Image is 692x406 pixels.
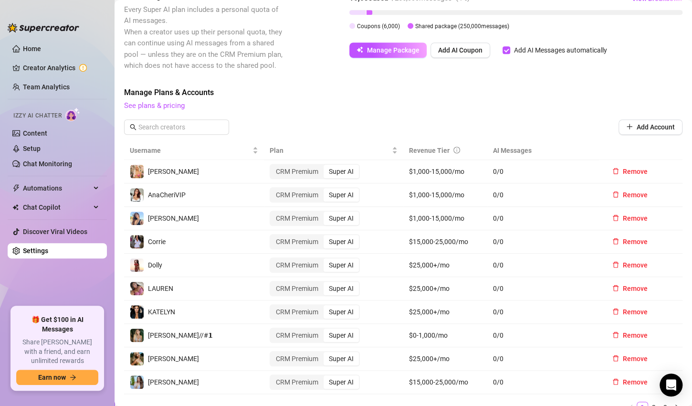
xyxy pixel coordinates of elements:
span: Dolly [148,261,162,269]
td: $1,000-15,000/mo [403,160,487,183]
span: Remove [623,331,648,339]
div: segmented control [270,234,360,249]
a: See plans & pricing [124,101,185,110]
div: CRM Premium [271,165,324,178]
span: Remove [623,191,648,199]
div: Super AI [324,212,359,225]
td: $25,000+/mo [403,300,487,324]
span: 0 / 0 [493,190,593,200]
a: Discover Viral Videos [23,228,87,235]
td: $15,000-25,000/mo [403,230,487,254]
span: plus [626,123,633,130]
div: Super AI [324,352,359,365]
span: [PERSON_NAME] [148,168,199,175]
span: 0 / 0 [493,260,593,270]
img: Gracie [130,375,144,389]
img: Anthia [130,165,144,178]
img: Chat Copilot [12,204,19,211]
span: [PERSON_NAME] [148,214,199,222]
span: 0 / 0 [493,330,593,341]
span: Add AI Coupon [438,46,482,54]
span: Corrie [148,238,166,246]
span: Izzy AI Chatter [13,111,62,120]
div: Super AI [324,188,359,202]
span: 0 / 0 [493,283,593,294]
span: Plan [270,145,390,156]
span: [PERSON_NAME] [148,378,199,386]
span: arrow-right [70,374,76,381]
div: CRM Premium [271,375,324,389]
span: Earn now [38,374,66,381]
img: KATELYN [130,305,144,319]
span: info-circle [453,147,460,153]
span: AnaCheriVIP [148,191,186,199]
button: Remove [605,257,655,273]
div: CRM Premium [271,352,324,365]
th: Username [124,141,264,160]
span: Remove [623,261,648,269]
button: Remove [605,187,655,203]
span: thunderbolt [12,184,20,192]
span: ️‍LAUREN [148,285,173,292]
img: AnaCheriVIP [130,188,144,202]
span: Add Account [637,123,675,131]
span: 0 / 0 [493,377,593,387]
button: Add Account [619,119,682,135]
span: Remove [623,355,648,363]
a: Settings [23,247,48,255]
a: Creator Analytics exclamation-circle [23,60,99,75]
span: 0 / 0 [493,213,593,224]
span: Share [PERSON_NAME] with a friend, and earn unlimited rewards [16,338,98,366]
div: CRM Premium [271,235,324,248]
span: delete [612,285,619,291]
span: Remove [623,214,648,222]
span: delete [612,331,619,338]
div: segmented control [270,257,360,273]
span: Coupons ( 6,000 ) [357,23,400,30]
span: Remove [623,308,648,316]
div: Super AI [324,305,359,319]
td: $1,000-15,000/mo [403,183,487,207]
th: AI Messages [487,141,599,160]
img: ️‍LAUREN [130,282,144,295]
div: Super AI [324,235,359,248]
button: Earn nowarrow-right [16,370,98,385]
span: Remove [623,168,648,175]
button: Remove [605,164,655,179]
div: segmented control [270,211,360,226]
div: Open Intercom Messenger [660,374,682,396]
span: [PERSON_NAME]//#𝟭 [148,331,213,339]
img: Sibyl [130,212,144,225]
button: Remove [605,304,655,320]
span: Remove [623,378,648,386]
th: Plan [264,141,404,160]
span: Shared package ( 250,000 messages) [415,23,509,30]
a: Team Analytics [23,83,70,91]
img: 𝗗𝗔𝗡𝗜𝗘𝗟𝗟𝗘//#𝟭 [130,329,144,342]
span: delete [612,261,619,268]
a: Home [23,45,41,53]
div: Add AI Messages automatically [514,45,607,55]
button: Remove [605,351,655,366]
span: 🎁 Get $100 in AI Messages [16,315,98,334]
div: segmented control [270,304,360,320]
div: CRM Premium [271,188,324,202]
button: Remove [605,281,655,296]
td: $15,000-25,000/mo [403,371,487,394]
div: segmented control [270,187,360,203]
div: Super AI [324,165,359,178]
div: segmented control [270,328,360,343]
span: delete [612,214,619,221]
div: Super AI [324,329,359,342]
img: ANGI [130,352,144,365]
span: delete [612,378,619,385]
td: $25,000+/mo [403,277,487,300]
span: Revenue Tier [409,147,450,154]
img: Dolly [130,258,144,272]
button: Remove [605,234,655,249]
div: Super AI [324,282,359,295]
span: search [130,124,136,130]
span: Remove [623,285,648,292]
div: CRM Premium [271,258,324,272]
span: 0 / 0 [493,353,593,364]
